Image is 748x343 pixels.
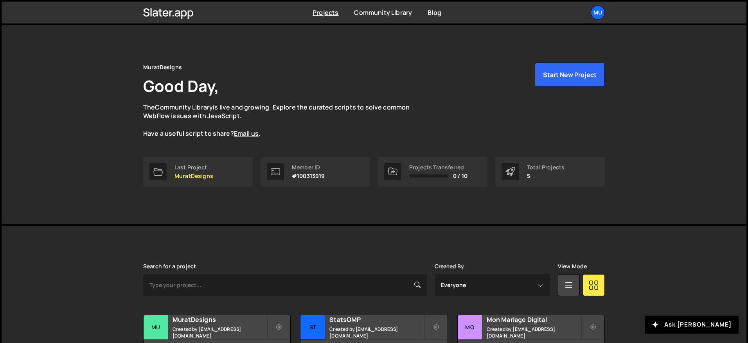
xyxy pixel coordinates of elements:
a: Community Library [354,8,412,17]
label: View Mode [558,263,587,269]
input: Type your project... [143,274,427,296]
div: Total Projects [527,164,565,171]
div: Projects Transferred [409,164,467,171]
button: Start New Project [535,63,605,87]
h1: Good Day, [143,75,219,97]
div: Mo [458,315,482,340]
label: Search for a project [143,263,196,269]
small: Created by [EMAIL_ADDRESS][DOMAIN_NAME] [329,326,424,339]
a: Mu [591,5,605,20]
small: Created by [EMAIL_ADDRESS][DOMAIN_NAME] [173,326,267,339]
h2: StatsOMP [329,315,424,324]
h2: MuratDesigns [173,315,267,324]
div: Member ID [292,164,325,171]
span: 0 / 10 [453,173,467,179]
small: Created by [EMAIL_ADDRESS][DOMAIN_NAME] [487,326,581,339]
label: Created By [435,263,464,269]
p: MuratDesigns [174,173,213,179]
p: The is live and growing. Explore the curated scripts to solve common Webflow issues with JavaScri... [143,103,425,138]
div: Mu [144,315,168,340]
div: MuratDesigns [143,63,182,72]
a: Blog [428,8,441,17]
p: 5 [527,173,565,179]
button: Ask [PERSON_NAME] [645,316,739,334]
div: St [300,315,325,340]
h2: Mon Mariage Digital [487,315,581,324]
a: Projects [313,8,338,17]
div: Last Project [174,164,213,171]
a: Email us [234,129,259,138]
a: Last Project MuratDesigns [143,157,253,187]
a: Community Library [155,103,213,111]
p: #100313919 [292,173,325,179]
